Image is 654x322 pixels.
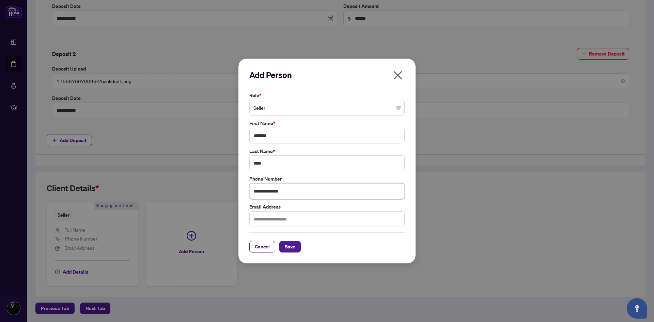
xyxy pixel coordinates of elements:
span: close-circle [396,106,401,110]
button: Save [279,241,301,252]
span: Save [285,241,295,252]
label: First Name [249,120,405,127]
label: Last Name [249,148,405,155]
label: Role [249,92,405,99]
label: Phone Number [249,175,405,183]
span: close [392,70,403,81]
label: Email Address [249,203,405,211]
button: Open asap [627,298,647,319]
span: Seller [253,101,401,114]
button: Cancel [249,241,275,252]
span: Cancel [255,241,270,252]
h2: Add Person [249,70,405,80]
